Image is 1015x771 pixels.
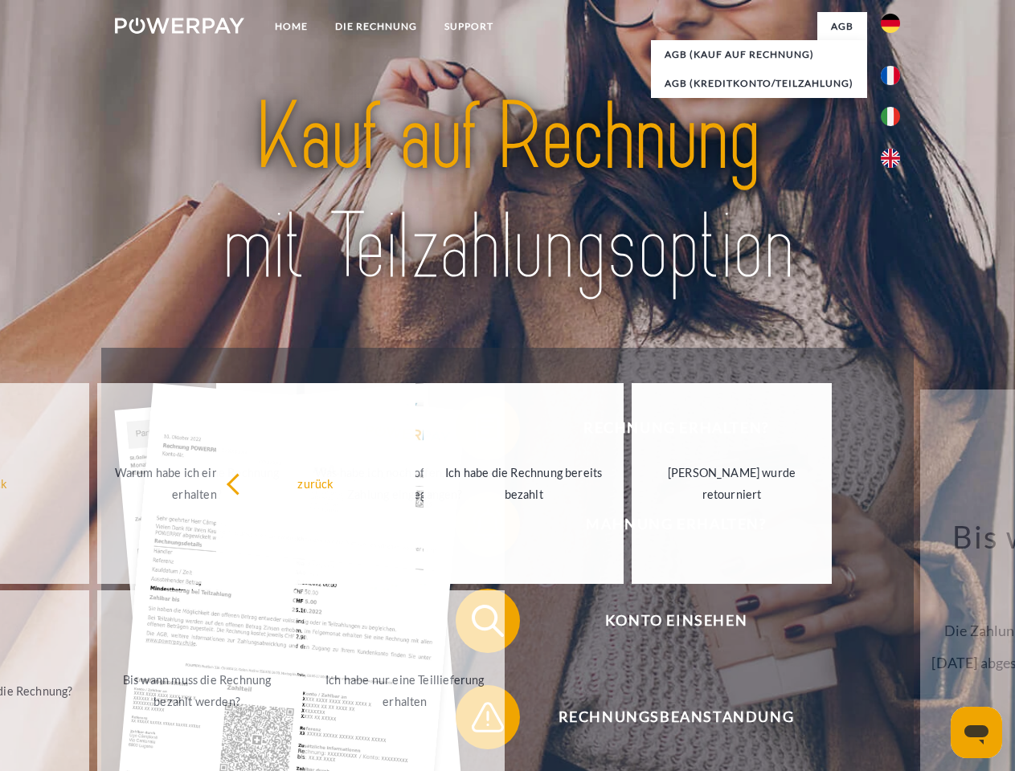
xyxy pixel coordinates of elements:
img: en [881,149,900,168]
img: de [881,14,900,33]
img: logo-powerpay-white.svg [115,18,244,34]
button: Rechnungsbeanstandung [456,685,874,749]
a: Home [261,12,321,41]
div: [PERSON_NAME] wurde retourniert [641,462,822,505]
button: Konto einsehen [456,589,874,653]
a: agb [817,12,867,41]
a: AGB (Kreditkonto/Teilzahlung) [651,69,867,98]
div: Ich habe die Rechnung bereits bezahlt [433,462,614,505]
div: Ich habe nur eine Teillieferung erhalten [314,669,495,712]
div: Bis wann muss die Rechnung bezahlt werden? [107,669,288,712]
img: it [881,107,900,126]
div: Warum habe ich eine Rechnung erhalten? [107,462,288,505]
a: AGB (Kauf auf Rechnung) [651,40,867,69]
div: zurück [226,472,407,494]
img: fr [881,66,900,85]
img: title-powerpay_de.svg [153,77,862,308]
span: Rechnungsbeanstandung [479,685,873,749]
iframe: Schaltfläche zum Öffnen des Messaging-Fensters [951,707,1002,758]
a: SUPPORT [431,12,507,41]
a: DIE RECHNUNG [321,12,431,41]
span: Konto einsehen [479,589,873,653]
